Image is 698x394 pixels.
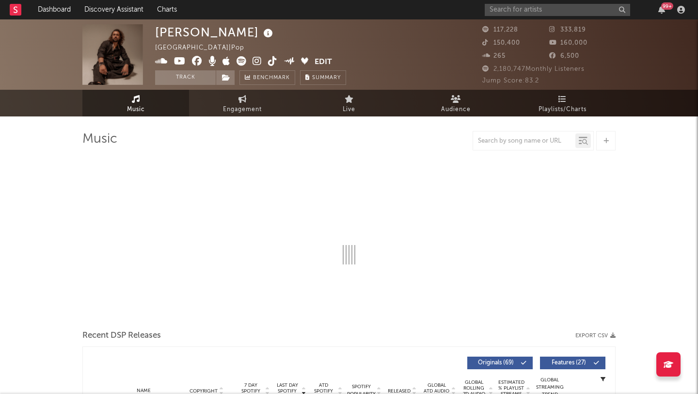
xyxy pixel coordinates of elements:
span: Music [127,104,145,115]
span: Recent DSP Releases [82,330,161,342]
span: 150,400 [482,40,520,46]
span: Engagement [223,104,262,115]
span: 6,500 [549,53,579,59]
button: Features(27) [540,357,605,369]
button: Edit [315,56,332,68]
button: Originals(69) [467,357,533,369]
span: Playlists/Charts [539,104,587,115]
input: Search by song name or URL [473,137,575,145]
span: Originals ( 69 ) [474,360,518,366]
span: 333,819 [549,27,586,33]
span: Copyright [190,388,218,394]
a: Benchmark [239,70,295,85]
div: 99 + [661,2,673,10]
div: [GEOGRAPHIC_DATA] | Pop [155,42,255,54]
a: Live [296,90,402,116]
button: Track [155,70,216,85]
span: Live [343,104,355,115]
span: Released [388,388,411,394]
span: Summary [312,75,341,81]
button: Summary [300,70,346,85]
span: Jump Score: 83.2 [482,78,539,84]
a: Music [82,90,189,116]
span: 265 [482,53,506,59]
input: Search for artists [485,4,630,16]
div: [PERSON_NAME] [155,24,275,40]
button: 99+ [658,6,665,14]
a: Audience [402,90,509,116]
span: Benchmark [253,72,290,84]
a: Playlists/Charts [509,90,616,116]
a: Engagement [189,90,296,116]
span: 117,228 [482,27,518,33]
span: 160,000 [549,40,587,46]
span: Features ( 27 ) [546,360,591,366]
button: Export CSV [575,333,616,339]
span: Audience [441,104,471,115]
span: 2,180,747 Monthly Listeners [482,66,585,72]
